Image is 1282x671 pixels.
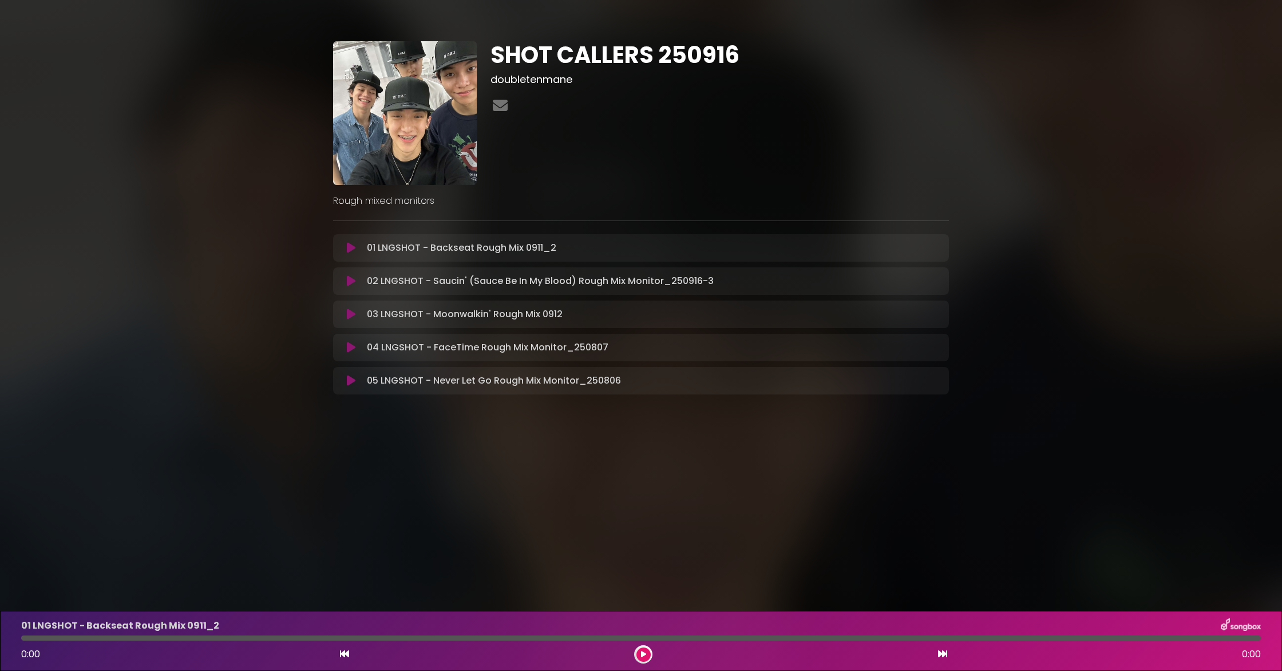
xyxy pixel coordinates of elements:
p: 03 LNGSHOT - Moonwalkin' Rough Mix 0912 [367,307,563,321]
h1: SHOT CALLERS 250916 [490,41,949,69]
h3: doubletenmane [490,73,949,86]
p: 05 LNGSHOT - Never Let Go Rough Mix Monitor_250806 [367,374,621,388]
img: EhfZEEfJT4ehH6TTm04u [333,41,477,185]
p: 01 LNGSHOT - Backseat Rough Mix 0911_2 [367,241,556,255]
p: 02 LNGSHOT - Saucin' (Sauce Be In My Blood) Rough Mix Monitor_250916-3 [367,274,714,288]
p: Rough mixed monitors [333,194,949,208]
p: 04 LNGSHOT - FaceTime Rough Mix Monitor_250807 [367,341,608,354]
